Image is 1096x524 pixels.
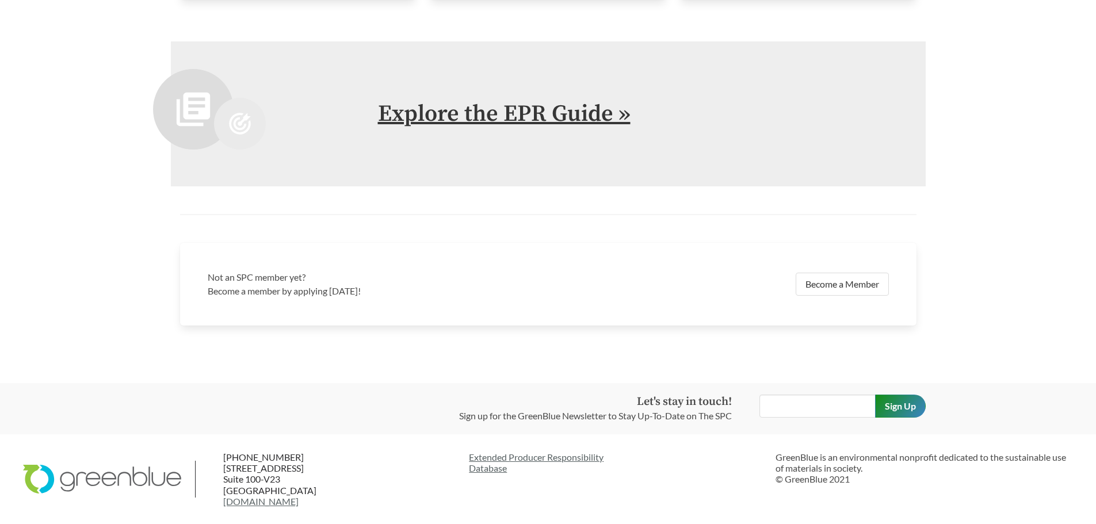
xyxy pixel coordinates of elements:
[469,452,766,473] a: Extended Producer ResponsibilityDatabase
[875,395,926,418] input: Sign Up
[796,273,889,296] a: Become a Member
[378,100,631,128] a: Explore the EPR Guide »
[223,452,362,507] p: [PHONE_NUMBER] [STREET_ADDRESS] Suite 100-V23 [GEOGRAPHIC_DATA]
[637,395,732,409] strong: Let's stay in touch!
[459,409,732,423] p: Sign up for the GreenBlue Newsletter to Stay Up-To-Date on The SPC
[208,284,541,298] p: Become a member by applying [DATE]!
[223,496,299,507] a: [DOMAIN_NAME]
[208,270,541,284] h3: Not an SPC member yet?
[776,452,1073,485] p: GreenBlue is an environmental nonprofit dedicated to the sustainable use of materials in society....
